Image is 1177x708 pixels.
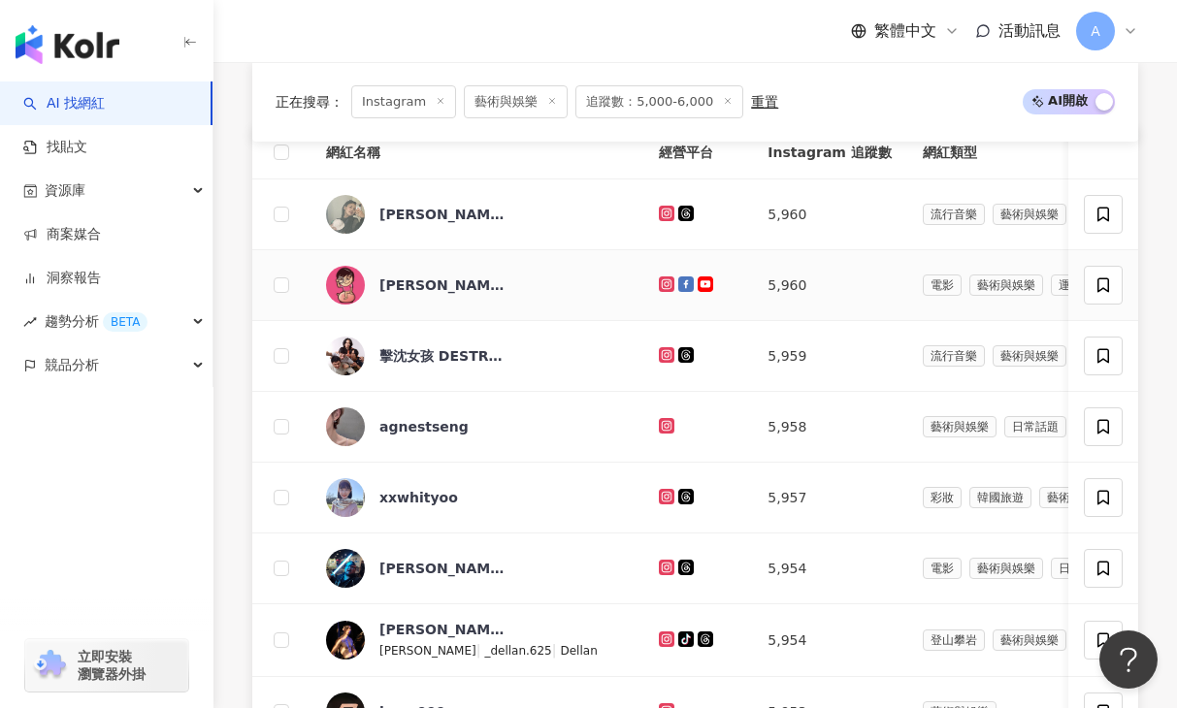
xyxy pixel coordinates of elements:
span: 流行音樂 [923,345,985,367]
span: _dellan.625 [484,644,551,658]
span: [PERSON_NAME] [379,644,476,658]
span: Instagram [351,85,456,118]
img: chrome extension [31,650,69,681]
img: KOL Avatar [326,549,365,588]
td: 5,957 [752,463,906,533]
div: xxwhityoo [379,488,458,507]
a: chrome extension立即安裝 瀏覽器外掛 [25,639,188,692]
span: 藝術與娛樂 [993,204,1066,225]
img: KOL Avatar [326,266,365,305]
td: 5,954 [752,533,906,604]
td: 5,959 [752,321,906,392]
span: A [1091,20,1100,42]
span: 流行音樂 [923,204,985,225]
span: 藝術與娛樂 [464,85,568,118]
a: searchAI 找網紅 [23,94,105,113]
span: 繁體中文 [874,20,936,42]
img: KOL Avatar [326,195,365,234]
span: 藝術與娛樂 [923,416,997,437]
iframe: Help Scout Beacon - Open [1099,630,1158,689]
div: [PERSON_NAME][GEOGRAPHIC_DATA] [379,275,506,295]
a: KOL Avatar[PERSON_NAME] [326,195,628,234]
span: 競品分析 [45,343,99,387]
span: 活動訊息 [998,21,1061,40]
a: KOL Avatarxxwhityoo [326,478,628,517]
a: 商案媒合 [23,225,101,244]
div: [PERSON_NAME]多 [379,559,506,578]
span: rise [23,315,37,329]
span: 藝術與娛樂 [969,274,1043,296]
td: 5,960 [752,250,906,321]
span: 追蹤數：5,000-6,000 [575,85,743,118]
span: Dellan [560,644,597,658]
span: | [476,642,485,658]
span: 藝術與娛樂 [993,345,1066,367]
span: 藝術與娛樂 [969,558,1043,579]
a: KOL Avatar[PERSON_NAME][GEOGRAPHIC_DATA] [326,266,628,305]
div: [PERSON_NAME] [379,205,506,224]
img: logo [16,25,119,64]
th: Instagram 追蹤數 [752,126,906,179]
th: 經營平台 [643,126,752,179]
a: KOL Avatar[PERSON_NAME]（[PERSON_NAME][PERSON_NAME]|_dellan.625|Dellan [326,620,628,660]
span: 彩妝 [923,487,962,508]
div: BETA [103,312,147,332]
img: KOL Avatar [326,407,365,446]
span: 運動 [1051,274,1090,296]
a: 找貼文 [23,138,87,157]
div: 擊沈女孩 DESTROYERS [379,346,506,366]
span: | [552,642,561,658]
span: 資源庫 [45,169,85,212]
span: 電影 [923,274,962,296]
span: 日常話題 [1051,558,1113,579]
td: 5,954 [752,604,906,677]
td: 5,960 [752,179,906,250]
span: 立即安裝 瀏覽器外掛 [78,648,146,683]
th: 網紅名稱 [311,126,643,179]
span: 藝術與娛樂 [993,629,1066,651]
span: 正在搜尋 ： [276,94,343,110]
div: 重置 [751,94,778,110]
a: KOL Avataragnestseng [326,407,628,446]
img: KOL Avatar [326,478,365,517]
span: 日常話題 [1004,416,1066,437]
span: 電影 [923,558,962,579]
td: 5,958 [752,392,906,463]
span: 登山攀岩 [923,629,985,651]
span: 韓國旅遊 [969,487,1031,508]
a: KOL Avatar[PERSON_NAME]多 [326,549,628,588]
img: KOL Avatar [326,337,365,375]
span: 趨勢分析 [45,300,147,343]
div: [PERSON_NAME]（[PERSON_NAME] [379,620,506,639]
div: agnestseng [379,417,469,436]
a: KOL Avatar擊沈女孩 DESTROYERS [326,337,628,375]
a: 洞察報告 [23,269,101,288]
img: KOL Avatar [326,621,365,660]
span: 藝術與娛樂 [1039,487,1113,508]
